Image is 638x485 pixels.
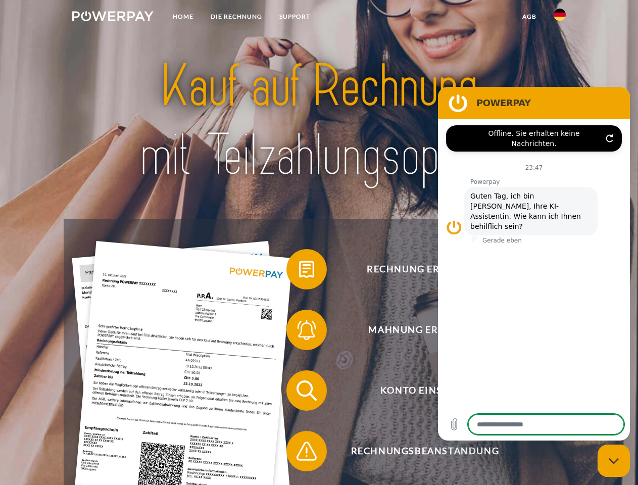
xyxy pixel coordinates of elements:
[286,431,549,471] button: Rechnungsbeanstandung
[301,249,549,289] span: Rechnung erhalten?
[72,11,154,21] img: logo-powerpay-white.svg
[271,8,319,26] a: SUPPORT
[294,257,319,282] img: qb_bill.svg
[554,9,566,21] img: de
[598,445,630,477] iframe: Schaltfläche zum Öffnen des Messaging-Fensters; Konversation läuft
[202,8,271,26] a: DIE RECHNUNG
[294,439,319,464] img: qb_warning.svg
[286,249,549,289] button: Rechnung erhalten?
[514,8,545,26] a: agb
[286,310,549,350] button: Mahnung erhalten?
[294,378,319,403] img: qb_search.svg
[96,48,542,193] img: title-powerpay_de.svg
[294,317,319,343] img: qb_bell.svg
[301,370,549,411] span: Konto einsehen
[301,310,549,350] span: Mahnung erhalten?
[286,370,549,411] button: Konto einsehen
[164,8,202,26] a: Home
[438,87,630,441] iframe: Messaging-Fenster
[301,431,549,471] span: Rechnungsbeanstandung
